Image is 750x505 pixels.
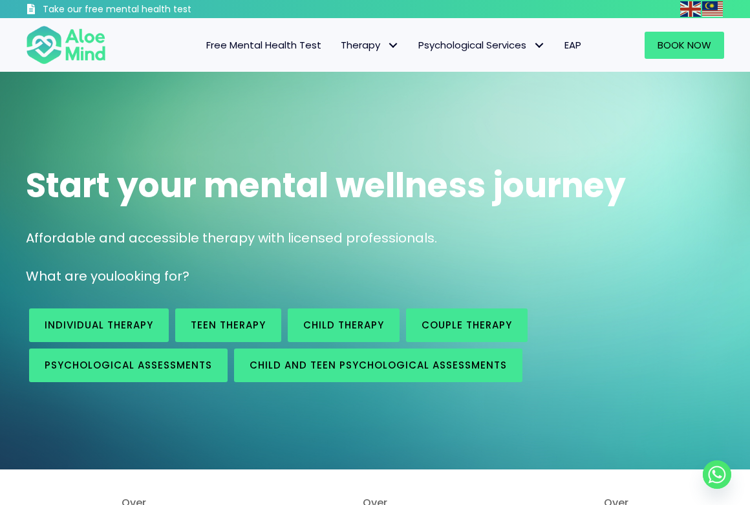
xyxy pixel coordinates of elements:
[680,1,701,17] img: en
[406,308,528,342] a: Couple therapy
[409,32,555,59] a: Psychological ServicesPsychological Services: submenu
[703,460,731,489] a: Whatsapp
[26,3,243,18] a: Take our free mental health test
[658,38,711,52] span: Book Now
[191,318,266,332] span: Teen Therapy
[45,358,212,372] span: Psychological assessments
[234,349,522,382] a: Child and Teen Psychological assessments
[331,32,409,59] a: TherapyTherapy: submenu
[43,3,243,16] h3: Take our free mental health test
[422,318,512,332] span: Couple therapy
[206,38,321,52] span: Free Mental Health Test
[26,162,626,209] span: Start your mental wellness journey
[26,229,724,248] p: Affordable and accessible therapy with licensed professionals.
[119,32,591,59] nav: Menu
[702,1,723,17] img: ms
[175,308,281,342] a: Teen Therapy
[303,318,384,332] span: Child Therapy
[530,36,548,54] span: Psychological Services: submenu
[341,38,399,52] span: Therapy
[555,32,591,59] a: EAP
[680,1,702,16] a: English
[250,358,507,372] span: Child and Teen Psychological assessments
[702,1,724,16] a: Malay
[383,36,402,54] span: Therapy: submenu
[45,318,153,332] span: Individual therapy
[114,267,189,285] span: looking for?
[197,32,331,59] a: Free Mental Health Test
[26,25,106,65] img: Aloe mind Logo
[29,308,169,342] a: Individual therapy
[418,38,545,52] span: Psychological Services
[29,349,228,382] a: Psychological assessments
[645,32,724,59] a: Book Now
[26,267,114,285] span: What are you
[288,308,400,342] a: Child Therapy
[564,38,581,52] span: EAP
